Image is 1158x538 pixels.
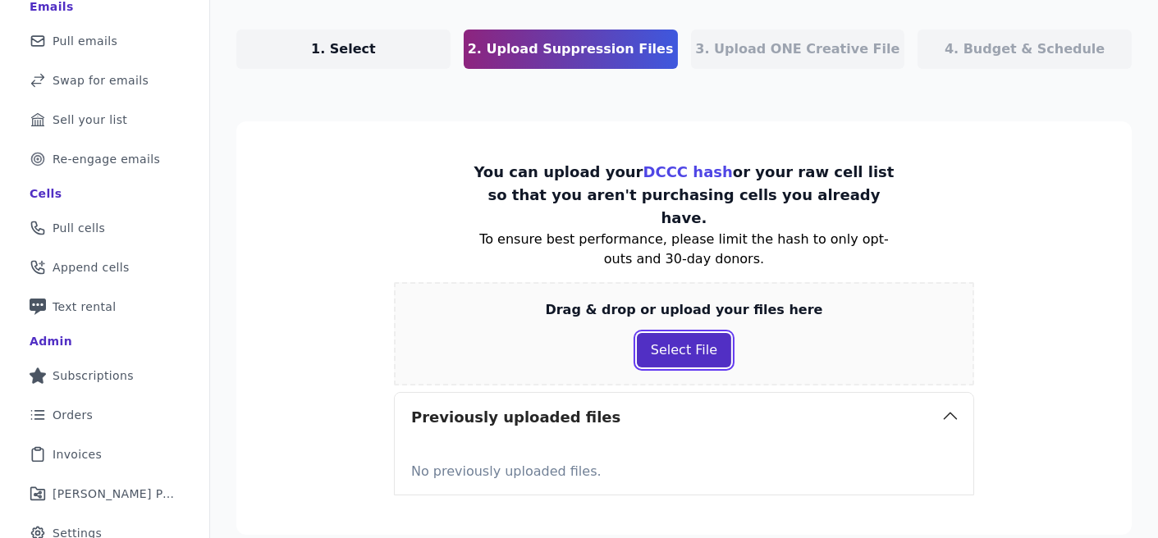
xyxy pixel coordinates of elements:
a: [PERSON_NAME] Performance [13,476,196,512]
span: Re-engage emails [53,151,160,167]
a: DCCC hash [643,163,733,180]
p: 1. Select [311,39,376,59]
p: No previously uploaded files. [411,455,957,481]
p: To ensure best performance, please limit the hash to only opt-outs and 30-day donors. [466,230,901,269]
div: Admin [30,333,72,349]
span: [PERSON_NAME] Performance [53,486,176,502]
a: Sell your list [13,102,196,138]
a: 2. Upload Suppression Files [464,30,678,69]
a: Subscriptions [13,358,196,394]
a: Orders [13,397,196,433]
span: Text rental [53,299,117,315]
span: Sell your list [53,112,127,128]
a: Text rental [13,289,196,325]
a: Re-engage emails [13,141,196,177]
button: Previously uploaded files [395,393,973,442]
button: Select File [637,333,731,367]
a: Invoices [13,436,196,472]
a: Pull cells [13,210,196,246]
span: Invoices [53,446,102,463]
p: 4. Budget & Schedule [945,39,1105,59]
span: Append cells [53,259,130,276]
p: 2. Upload Suppression Files [468,39,674,59]
a: Pull emails [13,23,196,59]
p: Drag & drop or upload your files here [545,300,822,320]
p: 3. Upload ONE Creative File [695,39,899,59]
a: 1. Select [236,30,451,69]
span: Swap for emails [53,72,149,89]
span: Subscriptions [53,367,134,384]
span: Pull cells [53,220,105,236]
div: Cells [30,185,62,202]
a: Swap for emails [13,62,196,98]
h3: Previously uploaded files [411,406,620,429]
p: You can upload your or your raw cell list so that you aren't purchasing cells you already have. [466,161,901,230]
a: Append cells [13,249,196,285]
span: Pull emails [53,33,117,49]
span: Orders [53,407,93,423]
